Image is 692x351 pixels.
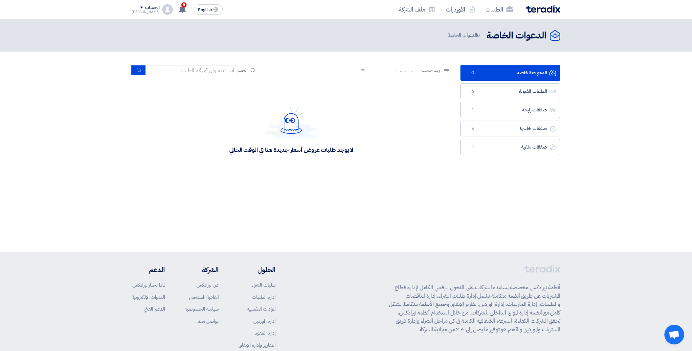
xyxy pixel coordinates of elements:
[238,341,276,349] a: التقارير وإدارة الإنفاق
[664,325,684,344] div: Open chat
[252,293,276,301] a: إدارة الطلبات
[132,10,160,14] div: [PERSON_NAME]
[469,126,477,132] span: 5
[229,146,353,153] div: لا يوجد طلبات عروض أسعار جديدة هنا في الوقت الحالي
[469,144,477,151] span: 1
[255,329,276,337] a: إدارة العقود
[145,5,159,11] div: الحساب
[486,29,547,42] h2: الدعوات الخاصة
[480,2,518,17] a: الطلبات
[469,88,477,95] span: 6
[189,293,219,301] a: اتفاقية المستخدم
[162,4,173,15] img: profile_test.png
[265,106,318,138] img: Hello
[421,67,440,74] span: رتب حسب
[460,102,560,118] a: صفقات رابحة1
[460,83,560,100] a: الطلبات المقبولة6
[460,139,560,155] a: صفقات ملغية1
[238,67,246,74] span: بحث
[526,5,560,13] img: Teradix logo
[132,293,165,301] a: الندوات الإلكترونية
[194,4,223,15] button: English
[389,283,560,334] p: أنظمة تيرادكس مخصصة لمساعدة الشركات على التحول الرقمي الكامل لإدارة قطاع المشتريات عن طريق أنظمة ...
[238,265,276,275] li: الحلول
[196,281,219,289] a: عن تيرادكس
[469,70,477,76] span: 0
[448,32,481,39] span: الدعوات الخاصة
[253,317,276,325] a: إدارة الموردين
[247,305,276,313] a: المزادات العكسية
[181,2,187,8] span: 8
[132,265,165,275] li: الدعم
[469,107,477,113] span: 1
[185,265,219,275] li: الشركة
[185,305,219,313] a: سياسة الخصوصية
[252,281,276,289] a: طلبات الشراء
[197,317,219,325] a: تواصل معنا
[460,121,560,137] a: صفقات خاسرة5
[395,67,414,74] div: رتب حسب
[440,2,480,17] a: الأوردرات
[132,281,165,289] a: لماذا تختار تيرادكس
[477,32,480,39] span: 0
[146,65,238,75] input: ابحث بعنوان أو رقم الطلب
[144,305,165,313] a: الدعم الفني
[394,2,440,17] a: ملف الشركة
[460,65,560,81] a: الدعوات الخاصة0
[198,8,212,12] span: English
